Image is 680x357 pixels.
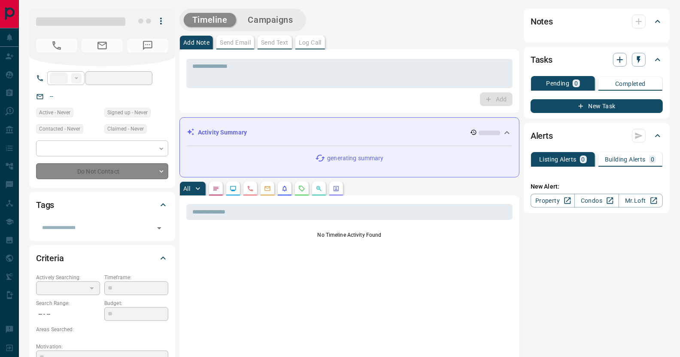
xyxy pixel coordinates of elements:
[187,125,512,140] div: Activity Summary
[36,251,64,265] h2: Criteria
[198,128,247,137] p: Activity Summary
[36,195,168,215] div: Tags
[333,185,340,192] svg: Agent Actions
[153,222,165,234] button: Open
[39,108,70,117] span: Active - Never
[127,39,168,52] span: No Number
[50,93,53,100] a: --
[36,299,100,307] p: Search Range:
[36,163,168,179] div: Do Not Contact
[36,343,168,351] p: Motivation:
[82,39,123,52] span: No Email
[574,194,619,207] a: Condos
[531,182,663,191] p: New Alert:
[531,194,575,207] a: Property
[539,156,577,162] p: Listing Alerts
[104,299,168,307] p: Budget:
[240,13,302,27] button: Campaigns
[651,156,654,162] p: 0
[605,156,646,162] p: Building Alerts
[531,11,663,32] div: Notes
[36,326,168,333] p: Areas Searched:
[104,274,168,281] p: Timeframe:
[36,198,54,212] h2: Tags
[36,307,100,321] p: -- - --
[531,49,663,70] div: Tasks
[230,185,237,192] svg: Lead Browsing Activity
[619,194,663,207] a: Mr.Loft
[183,40,209,46] p: Add Note
[531,125,663,146] div: Alerts
[531,99,663,113] button: New Task
[615,81,646,87] p: Completed
[546,80,569,86] p: Pending
[298,185,305,192] svg: Requests
[184,13,236,27] button: Timeline
[107,108,148,117] span: Signed up - Never
[183,186,190,192] p: All
[531,15,553,28] h2: Notes
[531,129,553,143] h2: Alerts
[36,248,168,269] div: Criteria
[531,53,552,67] h2: Tasks
[574,80,578,86] p: 0
[247,185,254,192] svg: Calls
[212,185,219,192] svg: Notes
[36,274,100,281] p: Actively Searching:
[264,185,271,192] svg: Emails
[327,154,383,163] p: generating summary
[316,185,322,192] svg: Opportunities
[582,156,585,162] p: 0
[39,125,80,133] span: Contacted - Never
[186,231,513,239] p: No Timeline Activity Found
[36,39,77,52] span: No Number
[281,185,288,192] svg: Listing Alerts
[107,125,144,133] span: Claimed - Never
